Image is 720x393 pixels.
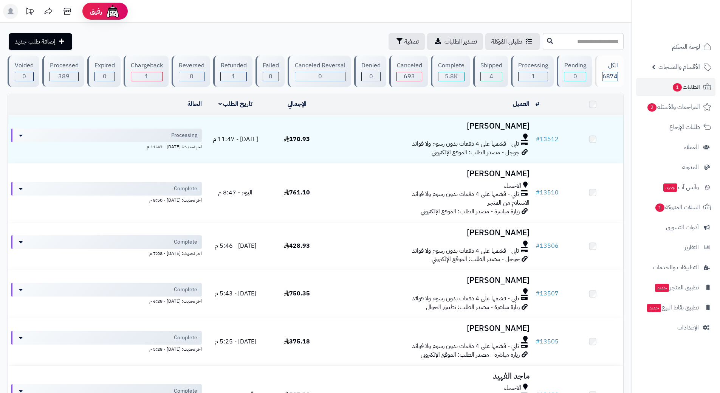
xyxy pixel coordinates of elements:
div: 0 [15,72,33,81]
div: Processed [50,61,78,70]
a: طلبات الإرجاع [636,118,715,136]
a: السلات المتروكة1 [636,198,715,216]
h3: [PERSON_NAME] [331,122,530,130]
div: Processing [518,61,548,70]
span: تابي - قسّمها على 4 دفعات بدون رسوم ولا فوائد [412,342,519,351]
a: تصدير الطلبات [427,33,483,50]
span: Processing [171,132,197,139]
span: 1 [232,72,235,81]
div: Expired [94,61,115,70]
span: زيارة مباشرة - مصدر الطلب: الموقع الإلكتروني [421,207,520,216]
div: اخر تحديث: [DATE] - 11:47 م [11,142,202,150]
a: Failed 0 [254,56,286,87]
a: وآتس آبجديد [636,178,715,196]
span: طلباتي المُوكلة [491,37,522,46]
span: الطلبات [672,82,700,92]
a: Pending 0 [555,56,593,87]
span: تصدير الطلبات [444,37,477,46]
span: # [536,337,540,346]
span: اليوم - 8:47 م [218,188,252,197]
span: تابي - قسّمها على 4 دفعات بدون رسوم ولا فوائد [412,190,519,199]
div: 0 [95,72,115,81]
span: 0 [369,72,373,81]
a: الإجمالي [288,99,307,109]
h3: [PERSON_NAME] [331,276,530,285]
a: # [536,99,539,109]
div: Chargeback [131,61,163,70]
a: العملاء [636,138,715,156]
span: العملاء [684,142,699,152]
div: 389 [50,72,78,81]
div: Denied [361,61,381,70]
div: Complete [438,61,465,70]
span: الأقسام والمنتجات [658,62,700,72]
a: Processed 389 [41,56,85,87]
span: 750.35 [284,289,310,298]
span: المدونة [682,162,699,172]
span: Complete [174,185,197,193]
a: التطبيقات والخدمات [636,258,715,276]
span: 428.93 [284,241,310,250]
a: #13505 [536,337,559,346]
span: 4 [489,72,493,81]
div: 1 [221,72,246,81]
span: تطبيق المتجر [654,282,699,293]
a: Processing 1 [509,56,555,87]
span: 0 [573,72,577,81]
div: اخر تحديث: [DATE] - 5:28 م [11,345,202,353]
a: أدوات التسويق [636,218,715,236]
span: 375.18 [284,337,310,346]
span: السلات المتروكة [655,202,700,213]
div: 693 [397,72,421,81]
span: 0 [318,72,322,81]
span: Complete [174,334,197,342]
span: الاحساء [504,384,521,392]
span: [DATE] - 11:47 م [213,135,258,144]
div: Pending [564,61,586,70]
span: 5.8K [445,72,458,81]
span: جوجل - مصدر الطلب: الموقع الإلكتروني [432,148,520,157]
a: طلباتي المُوكلة [485,33,540,50]
a: #13512 [536,135,559,144]
span: إضافة طلب جديد [15,37,56,46]
div: 0 [263,72,279,81]
a: Reversed 0 [170,56,212,87]
span: # [536,135,540,144]
div: 0 [295,72,345,81]
span: 693 [404,72,415,81]
img: ai-face.png [105,4,120,19]
a: الطلبات1 [636,78,715,96]
span: المراجعات والأسئلة [647,102,700,112]
h3: [PERSON_NAME] [331,228,530,237]
span: زيارة مباشرة - مصدر الطلب: تطبيق الجوال [426,303,520,312]
div: اخر تحديث: [DATE] - 8:50 م [11,196,202,203]
span: التطبيقات والخدمات [653,262,699,273]
a: Complete 5.8K [429,56,472,87]
a: المدونة [636,158,715,176]
span: 0 [22,72,26,81]
span: [DATE] - 5:43 م [215,289,256,298]
span: 761.10 [284,188,310,197]
span: التقارير [684,242,699,253]
a: الحالة [187,99,202,109]
a: Refunded 1 [212,56,254,87]
a: تطبيق نقاط البيعجديد [636,298,715,317]
a: #13510 [536,188,559,197]
span: تابي - قسّمها على 4 دفعات بدون رسوم ولا فوائد [412,247,519,255]
div: الكل [602,61,618,70]
span: جوجل - مصدر الطلب: الموقع الإلكتروني [432,255,520,264]
span: # [536,241,540,250]
span: Complete [174,286,197,294]
a: #13507 [536,289,559,298]
span: الإعدادات [677,322,699,333]
span: 0 [103,72,107,81]
span: [DATE] - 5:25 م [215,337,256,346]
a: المراجعات والأسئلة2 [636,98,715,116]
a: Denied 0 [353,56,388,87]
div: 1 [519,72,548,81]
h3: ماجد الفهيد [331,372,530,381]
div: Canceled Reversal [295,61,345,70]
span: وآتس آب [663,182,699,193]
div: Reversed [179,61,204,70]
span: # [536,188,540,197]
